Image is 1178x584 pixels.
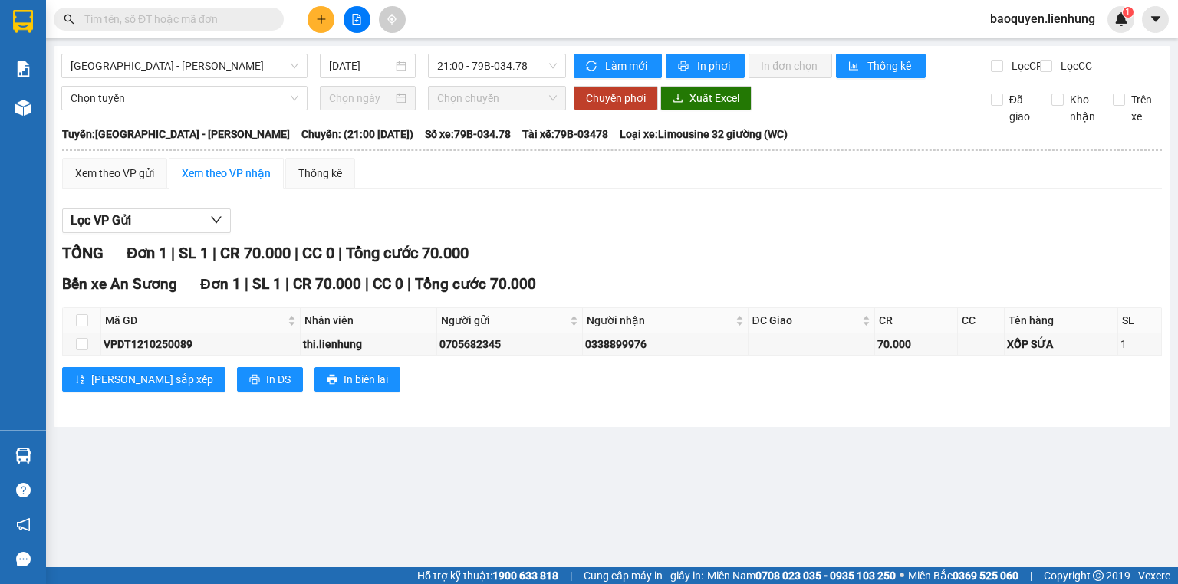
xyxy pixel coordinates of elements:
div: 70.000 [877,336,955,353]
div: Xem theo VP gửi [75,165,154,182]
button: syncLàm mới [574,54,662,78]
span: Chọn tuyến [71,87,298,110]
button: caret-down [1142,6,1169,33]
span: In biên lai [344,371,388,388]
span: | [1030,567,1032,584]
sup: 1 [1123,7,1134,18]
img: warehouse-icon [15,100,31,116]
div: 0705682345 [439,336,580,353]
button: plus [308,6,334,33]
span: 1 [1125,7,1130,18]
span: | [365,275,369,293]
button: In đơn chọn [749,54,832,78]
span: notification [16,517,31,532]
button: Lọc VP Gửi [62,208,231,233]
span: Trên xe [1125,91,1163,125]
button: printerIn DS [237,367,303,392]
span: CC 0 [373,275,403,293]
span: Lọc CR [1005,57,1045,74]
span: Số xe: 79B-034.78 [425,126,511,143]
span: file-add [351,14,362,25]
span: sort-ascending [74,374,85,386]
span: Nha Trang - Hồ Chí Minh [71,54,298,77]
div: Xem theo VP nhận [182,165,271,182]
span: ⚪️ [900,573,904,579]
span: Loại xe: Limousine 32 giường (WC) [620,126,788,143]
span: baoquyen.lienhung [978,9,1107,28]
span: | [212,244,216,262]
span: search [64,14,74,25]
span: Chọn chuyến [437,87,558,110]
span: TỔNG [62,244,104,262]
span: question-circle [16,483,31,497]
span: Bến xe An Sương [62,275,177,293]
div: 0338899976 [585,336,745,353]
span: | [407,275,411,293]
span: Tổng cước 70.000 [415,275,536,293]
span: Lọc CC [1055,57,1094,74]
button: file-add [344,6,370,33]
span: | [285,275,289,293]
span: aim [387,14,397,25]
span: bar-chart [848,61,861,73]
button: aim [379,6,406,33]
span: Đã giao [1003,91,1041,125]
div: 1 [1120,336,1159,353]
button: printerIn biên lai [314,367,400,392]
span: ĐC Giao [752,312,859,329]
div: XỐP SỨA [1007,336,1115,353]
span: CR 70.000 [220,244,291,262]
img: warehouse-icon [15,448,31,464]
strong: 0369 525 060 [953,569,1018,582]
th: Tên hàng [1005,308,1118,333]
span: printer [327,374,337,386]
span: down [210,214,222,226]
button: bar-chartThống kê [836,54,926,78]
td: VPDT1210250089 [101,333,301,356]
span: Xuất Excel [689,90,739,107]
span: | [338,244,342,262]
span: 21:00 - 79B-034.78 [437,54,558,77]
strong: 0708 023 035 - 0935 103 250 [755,569,896,582]
button: printerIn phơi [666,54,745,78]
span: Kho nhận [1064,91,1101,125]
span: | [245,275,248,293]
span: Thống kê [867,57,913,74]
span: Người nhận [587,312,732,329]
img: solution-icon [15,61,31,77]
span: In DS [266,371,291,388]
div: VPDT1210250089 [104,336,298,353]
span: Người gửi [441,312,567,329]
span: printer [678,61,691,73]
span: printer [249,374,260,386]
span: CC 0 [302,244,334,262]
span: Hỗ trợ kỹ thuật: [417,567,558,584]
span: Miền Bắc [908,567,1018,584]
span: plus [316,14,327,25]
span: download [673,93,683,105]
button: downloadXuất Excel [660,86,752,110]
span: Tài xế: 79B-03478 [522,126,608,143]
input: 12/10/2025 [329,57,392,74]
input: Chọn ngày [329,90,392,107]
strong: 1900 633 818 [492,569,558,582]
th: CC [958,308,1005,333]
th: Nhân viên [301,308,437,333]
span: CR 70.000 [293,275,361,293]
span: | [171,244,175,262]
input: Tìm tên, số ĐT hoặc mã đơn [84,11,265,28]
th: CR [875,308,958,333]
span: Mã GD [105,312,285,329]
span: SL 1 [252,275,281,293]
span: | [570,567,572,584]
span: Lọc VP Gửi [71,211,131,230]
span: Đơn 1 [200,275,241,293]
th: SL [1118,308,1162,333]
span: message [16,552,31,566]
button: sort-ascending[PERSON_NAME] sắp xếp [62,367,225,392]
div: Thống kê [298,165,342,182]
span: Chuyến: (21:00 [DATE]) [301,126,413,143]
div: thi.lienhung [303,336,434,353]
span: Làm mới [605,57,650,74]
span: caret-down [1149,12,1163,26]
